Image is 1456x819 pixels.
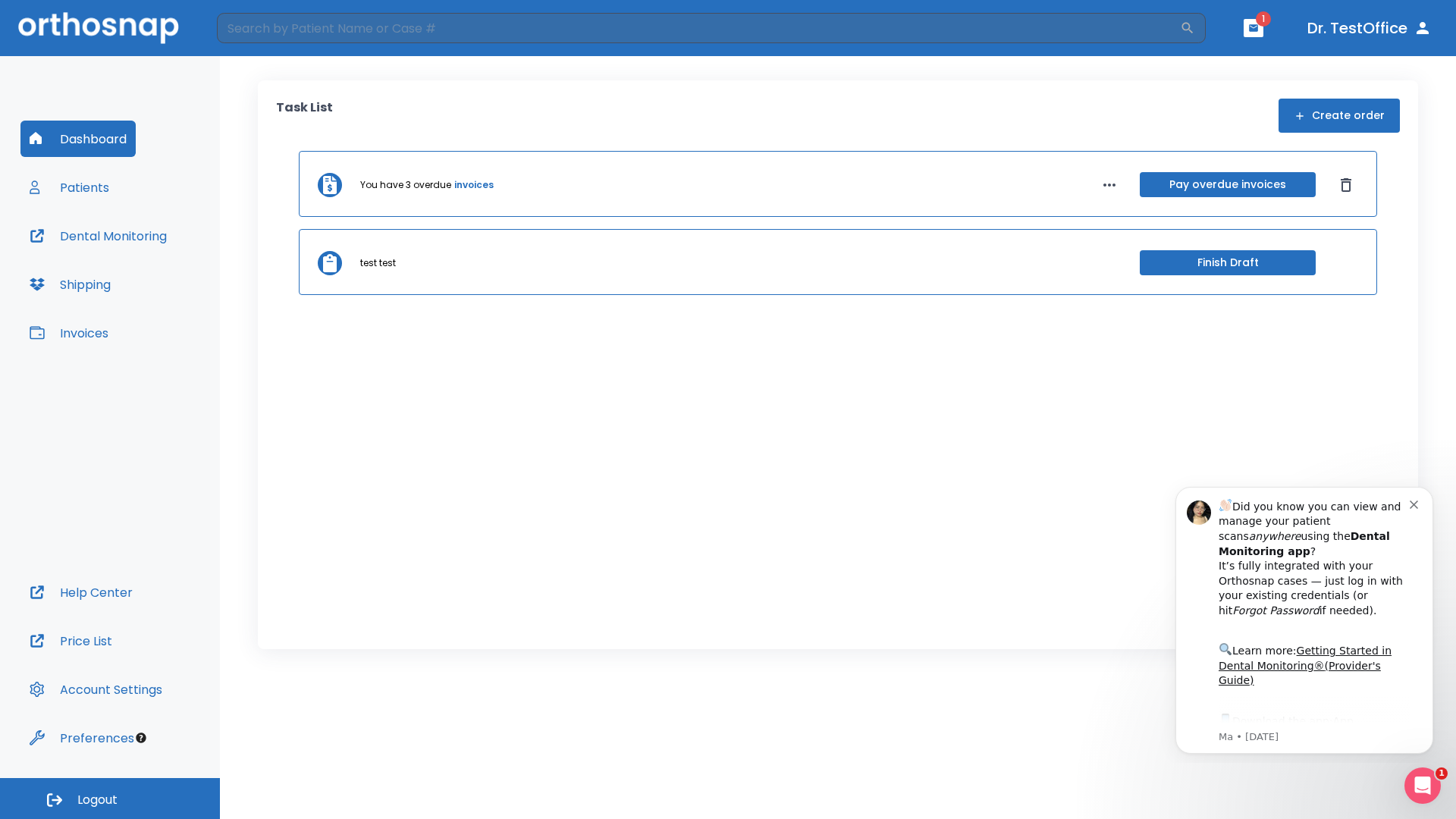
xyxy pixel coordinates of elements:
[1279,99,1400,133] button: Create order
[77,792,118,808] span: Logout
[20,671,171,708] button: Account Settings
[20,315,118,351] button: Invoices
[20,169,118,206] button: Patients
[1334,173,1358,197] button: Dismiss
[1256,11,1271,27] span: 1
[20,623,121,659] button: Price List
[1153,473,1456,763] iframe: Intercom notifications message
[276,99,333,133] p: Task List
[18,12,179,43] img: Orthosnap
[66,238,257,315] div: Download the app: | ​ Let us know if you need help getting started!
[20,266,120,303] button: Shipping
[20,218,176,254] button: Dental Monitoring
[217,13,1180,43] input: Search by Patient Name or Case #
[1301,14,1438,42] button: Dr. TestOffice
[134,731,148,745] div: Tooltip anchor
[1140,250,1316,275] button: Finish Draft
[20,720,143,756] button: Preferences
[20,574,142,610] button: Help Center
[1436,767,1448,780] span: 1
[360,178,451,192] p: You have 3 overdue
[454,178,494,192] a: invoices
[1140,172,1316,197] button: Pay overdue invoices
[360,256,396,270] p: test test
[20,121,136,157] button: Dashboard
[66,257,257,271] p: Message from Ma, sent 6w ago
[257,24,269,36] button: Dismiss notification
[66,242,201,269] a: App Store
[1404,767,1441,804] iframe: Intercom live chat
